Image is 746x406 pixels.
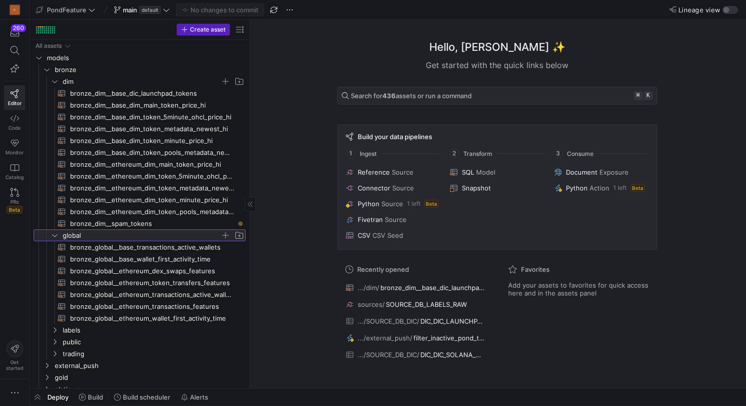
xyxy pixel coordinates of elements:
span: Connector [358,184,390,192]
span: Favorites [521,265,550,273]
div: Press SPACE to select this row. [34,194,246,206]
a: Catalog [4,159,25,184]
div: Press SPACE to select this row. [34,336,246,348]
span: Build your data pipelines [358,133,432,141]
span: CSV [358,231,371,239]
a: bronze_global__ethereum_transactions_active_wallets​​​​​​​​​​ [34,289,246,300]
a: Editor [4,85,25,110]
span: Lineage view [678,6,720,14]
span: bronze_global__ethereum_transactions_active_wallets​​​​​​​​​​ [70,289,234,300]
span: Add your assets to favorites for quick access here and in the assets panel [508,281,649,297]
div: Press SPACE to select this row. [34,277,246,289]
button: Create asset [177,24,230,36]
span: labels [63,325,244,336]
span: .../SOURCE_DB_DIC/ [358,351,419,359]
div: Press SPACE to select this row. [34,348,246,360]
span: Source [381,200,403,208]
div: Press SPACE to select this row. [34,170,246,182]
a: bronze_dim__ethereum_dim_token_5minute_ohcl_price_hi​​​​​​​​​​ [34,170,246,182]
span: Python [566,184,588,192]
span: 1 left [407,200,420,207]
button: ReferenceSource [344,166,442,178]
div: Press SPACE to select this row. [34,158,246,170]
div: Press SPACE to select this row. [34,75,246,87]
span: Document [566,168,597,176]
div: Press SPACE to select this row. [34,383,246,395]
div: Press SPACE to select this row. [34,99,246,111]
div: Press SPACE to select this row. [34,300,246,312]
span: .../dim/ [358,284,379,292]
span: gold [55,372,244,383]
span: Source [392,184,414,192]
div: Press SPACE to select this row. [34,111,246,123]
h1: Hello, [PERSON_NAME] ✨ [429,39,565,55]
span: DIC_DIC_SOLANA_MAIN_TOKENS [420,351,486,359]
span: bronze_global__base_transactions_active_wallets​​​​​​​​​​ [70,242,234,253]
span: PondFeature [47,6,86,14]
button: Build [75,389,108,406]
span: Catalog [5,174,24,180]
span: default [139,6,161,14]
span: bronze_dim__base_dim_token_minute_price_hi​​​​​​​​​​ [70,135,234,147]
div: Press SPACE to select this row. [34,218,246,229]
span: trading [63,348,244,360]
span: Beta [631,184,645,192]
div: Press SPACE to select this row. [34,360,246,371]
span: models [47,52,244,64]
span: bronze_dim__ethereum_dim_token_minute_price_hi​​​​​​​​​​ [70,194,234,206]
span: Deploy [47,393,69,401]
div: Get started with the quick links below [337,59,657,71]
a: bronze_dim__ethereum_dim_token_minute_price_hi​​​​​​​​​​ [34,194,246,206]
a: bronze_dim__spam_tokens​​​​​​​​​​ [34,218,246,229]
span: Action [590,184,609,192]
a: bronze_dim__ethereum_dim_token_pools_metadata_newest_i​​​​​​​​​​ [34,206,246,218]
strong: 436 [382,92,396,100]
button: .../SOURCE_DB_DIC/DIC_DIC_LAUNCHPAD_TOKENS [343,315,488,328]
a: bronze_global__base_transactions_active_wallets​​​​​​​​​​ [34,241,246,253]
a: bronze_global__ethereum_token_transfers_features​​​​​​​​​​ [34,277,246,289]
button: Search for436assets or run a command⌘k [337,87,657,105]
div: Press SPACE to select this row. [34,289,246,300]
a: C [4,1,25,18]
button: PondFeature [34,3,98,16]
span: Beta [6,206,23,214]
span: Get started [6,359,23,371]
div: All assets [36,42,62,49]
span: bronze_dim__base_dim_token_pools_metadata_newest_i​​​​​​​​​​ [70,147,234,158]
span: Recently opened [357,265,409,273]
span: public [63,336,244,348]
a: bronze_global__ethereum_wallet_first_activity_time​​​​​​​​​​ [34,312,246,324]
kbd: ⌘ [634,91,643,100]
button: Alerts [177,389,213,406]
span: main [123,6,137,14]
span: Source [392,168,413,176]
span: bronze_dim__ethereum_dim_token_pools_metadata_newest_i​​​​​​​​​​ [70,206,234,218]
span: sources/ [358,300,385,308]
span: external_push [55,360,244,371]
span: Code [8,125,21,131]
span: bronze [55,64,244,75]
span: bronze_dim__ethereum_dim_token_metadata_newest_hi​​​​​​​​​​ [70,183,234,194]
span: Fivetran [358,216,383,223]
a: bronze_dim__base_dim_token_minute_price_hi​​​​​​​​​​ [34,135,246,147]
a: bronze_dim__base_dim_token_metadata_newest_hi​​​​​​​​​​ [34,123,246,135]
div: Press SPACE to select this row. [34,147,246,158]
button: PythonAction1 leftBeta [552,182,650,194]
span: Build [88,393,103,401]
div: C [10,5,20,15]
span: global [63,230,221,241]
a: bronze_dim__base_dim_token_5minute_ohcl_price_hi​​​​​​​​​​ [34,111,246,123]
span: bronze_dim__spam_tokens​​​​​​​​​​ [70,218,234,229]
span: bronze_dim__base_dim_token_metadata_newest_hi​​​​​​​​​​ [70,123,234,135]
button: SQLModel [448,166,546,178]
div: Press SPACE to select this row. [34,182,246,194]
div: Press SPACE to select this row. [34,265,246,277]
span: Monitor [5,149,24,155]
span: bronze_dim__base_dic_launchpad_tokens​​​​​​​​​​ [70,88,234,99]
a: bronze_dim__base_dim_token_pools_metadata_newest_i​​​​​​​​​​ [34,147,246,158]
div: Press SPACE to select this row. [34,64,246,75]
button: Snapshot [448,182,546,194]
span: bronze_dim__ethereum_dim_main_token_price_hi​​​​​​​​​​ [70,159,234,170]
span: SQL [462,168,474,176]
button: CSVCSV Seed [344,229,442,241]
